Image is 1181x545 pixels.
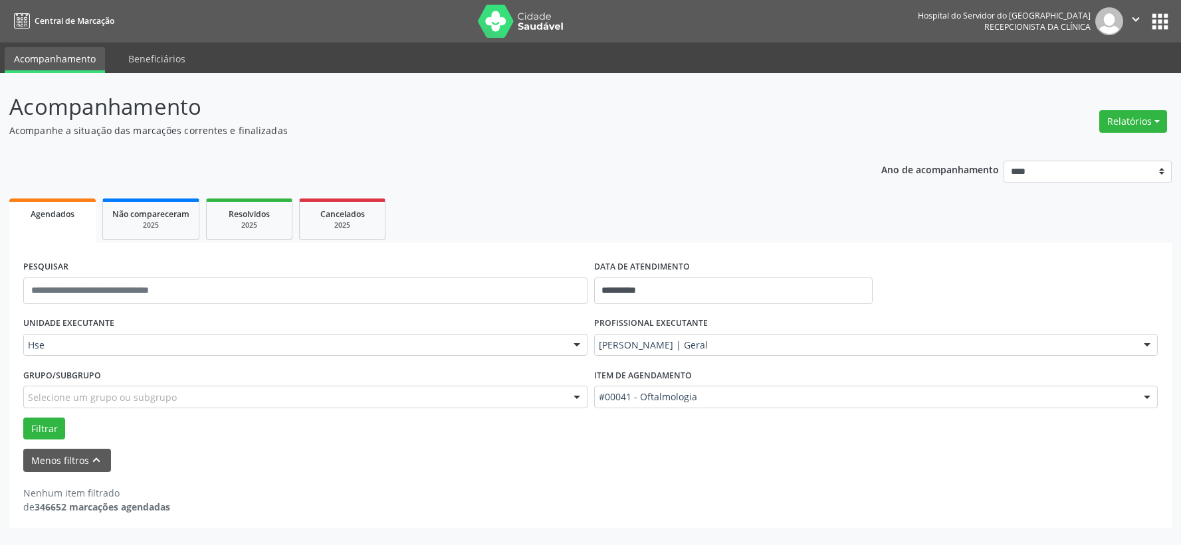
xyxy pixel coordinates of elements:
[23,449,111,472] button: Menos filtroskeyboard_arrow_up
[599,390,1131,404] span: #00041 - Oftalmologia
[594,313,708,334] label: PROFISSIONAL EXECUTANTE
[599,339,1131,352] span: [PERSON_NAME] | Geral
[1128,12,1143,27] i: 
[9,90,823,123] p: Acompanhamento
[112,220,189,230] div: 2025
[984,21,1091,33] span: Recepcionista da clínica
[918,10,1091,21] div: Hospital do Servidor do [GEOGRAPHIC_DATA]
[35,15,114,27] span: Central de Marcação
[31,208,74,220] span: Agendados
[1095,7,1123,35] img: img
[89,453,104,467] i: keyboard_arrow_up
[23,418,65,440] button: Filtrar
[1148,10,1172,33] button: apps
[320,208,365,220] span: Cancelados
[1123,7,1148,35] button: 
[119,47,195,70] a: Beneficiários
[28,390,177,404] span: Selecione um grupo ou subgrupo
[28,339,560,352] span: Hse
[5,47,105,73] a: Acompanhamento
[23,313,114,334] label: UNIDADE EXECUTANTE
[309,220,376,230] div: 2025
[216,220,282,230] div: 2025
[35,501,170,513] strong: 346652 marcações agendadas
[1099,110,1167,133] button: Relatórios
[9,10,114,32] a: Central de Marcação
[881,161,999,177] p: Ano de acompanhamento
[229,208,270,220] span: Resolvidos
[112,208,189,220] span: Não compareceram
[23,365,101,386] label: Grupo/Subgrupo
[594,257,690,277] label: DATA DE ATENDIMENTO
[23,257,68,277] label: PESQUISAR
[23,500,170,514] div: de
[594,365,692,386] label: Item de agendamento
[23,486,170,500] div: Nenhum item filtrado
[9,123,823,137] p: Acompanhe a situação das marcações correntes e finalizadas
